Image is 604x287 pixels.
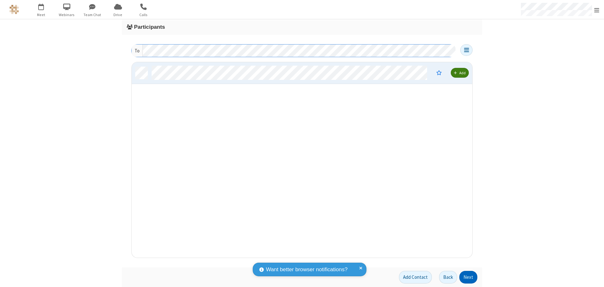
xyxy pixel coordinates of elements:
[132,12,155,18] span: Calls
[9,5,19,14] img: QA Selenium DO NOT DELETE OR CHANGE
[266,266,347,274] span: Want better browser notifications?
[132,45,143,57] div: To
[451,68,469,78] button: Add
[106,12,130,18] span: Drive
[127,24,477,30] h3: Participants
[439,271,457,284] button: Back
[399,271,432,284] button: Add Contact
[29,12,53,18] span: Meet
[403,274,428,280] span: Add Contact
[432,67,446,78] button: Moderator
[460,44,473,56] button: Open menu
[55,12,79,18] span: Webinars
[81,12,104,18] span: Team Chat
[459,271,477,284] button: Next
[459,70,466,75] span: Add
[132,62,473,258] div: grid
